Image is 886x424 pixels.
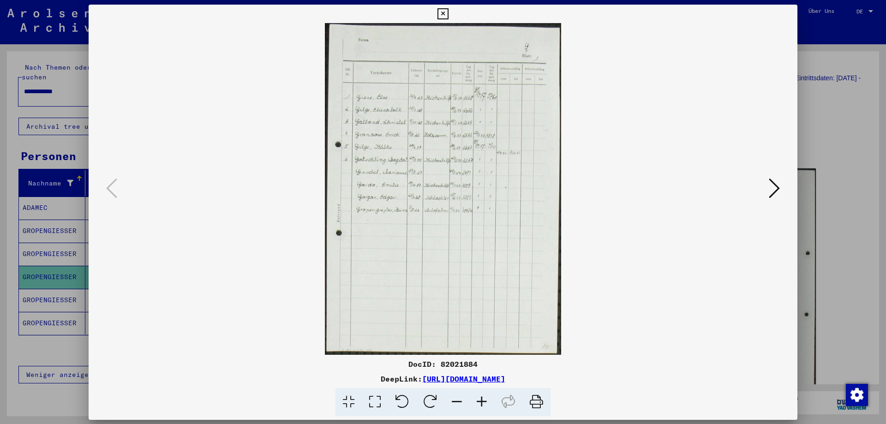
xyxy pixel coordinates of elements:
div: DocID: 82021884 [89,358,797,370]
img: 001.jpg [120,23,766,355]
div: DeepLink: [89,373,797,384]
a: [URL][DOMAIN_NAME] [422,374,505,383]
div: Zustimmung ändern [845,383,868,406]
img: Zustimmung ändern [846,384,868,406]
